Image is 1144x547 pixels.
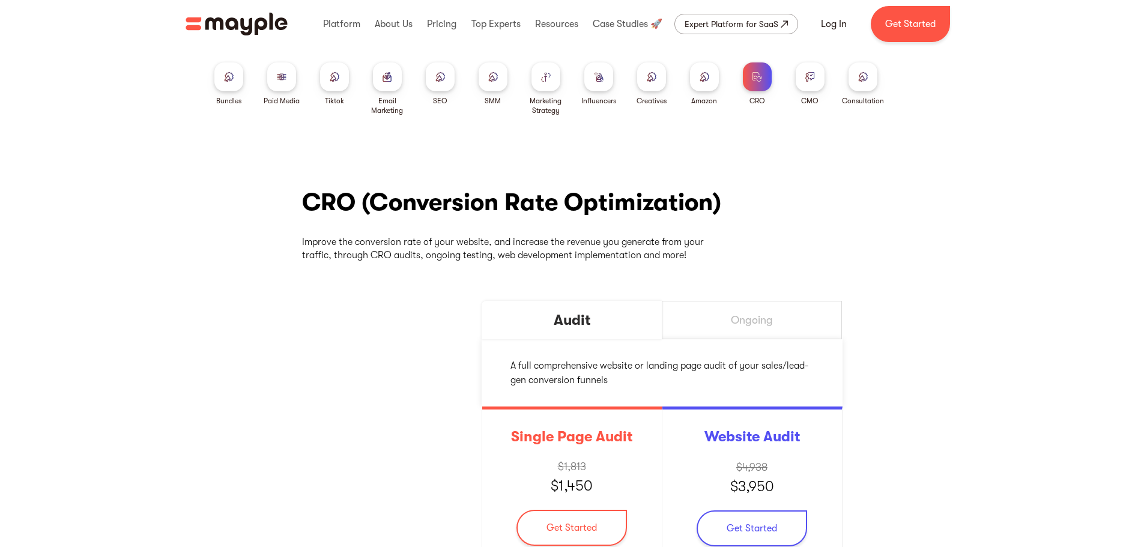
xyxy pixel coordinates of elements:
[325,96,344,106] div: Tiktok
[216,96,241,106] div: Bundles
[479,62,507,106] a: SMM
[736,459,767,476] p: $4,938
[801,96,819,106] div: CMO
[730,476,774,497] p: $3,950
[674,14,798,34] a: Expert Platform for SaaS
[731,313,773,327] div: Ongoing
[214,62,243,106] a: Bundles
[468,5,524,43] div: Top Experts
[302,187,721,217] h2: CRO (Conversion Rate Optimization)
[842,96,884,106] div: Consultation
[320,5,363,43] div: Platform
[691,96,717,106] div: Amazon
[685,17,778,31] div: Expert Platform for SaaS
[532,5,581,43] div: Resources
[524,96,567,115] div: Marketing Strategy
[637,62,667,106] a: Creatives
[842,62,884,106] a: Consultation
[186,13,288,35] a: home
[637,96,667,106] div: Creatives
[743,62,772,106] a: CRO
[366,62,409,115] a: Email Marketing
[264,96,300,106] div: Paid Media
[302,235,734,262] p: Improve the conversion rate of your website, and increase the revenue you generate from your traf...
[871,6,950,42] a: Get Started
[690,62,719,106] a: Amazon
[558,459,586,475] p: $1,813
[807,10,861,38] a: Log In
[424,5,459,43] div: Pricing
[426,62,455,106] a: SEO
[485,96,501,106] div: SMM
[581,96,616,106] div: Influencers
[510,358,813,387] p: A full comprehensive website or landing page audit of your sales/lead-gen conversion funnels
[704,428,800,446] h3: Website Audit
[796,62,825,106] a: CMO
[516,510,627,546] a: Get Started
[554,311,590,329] div: Audit
[697,510,807,546] a: Get Started
[433,96,447,106] div: SEO
[581,62,616,106] a: Influencers
[749,96,765,106] div: CRO
[264,62,300,106] a: Paid Media
[186,13,288,35] img: Mayple logo
[511,428,632,446] h3: Single Page Audit
[524,62,567,115] a: Marketing Strategy
[320,62,349,106] a: Tiktok
[551,475,593,497] p: $1,450
[372,5,416,43] div: About Us
[366,96,409,115] div: Email Marketing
